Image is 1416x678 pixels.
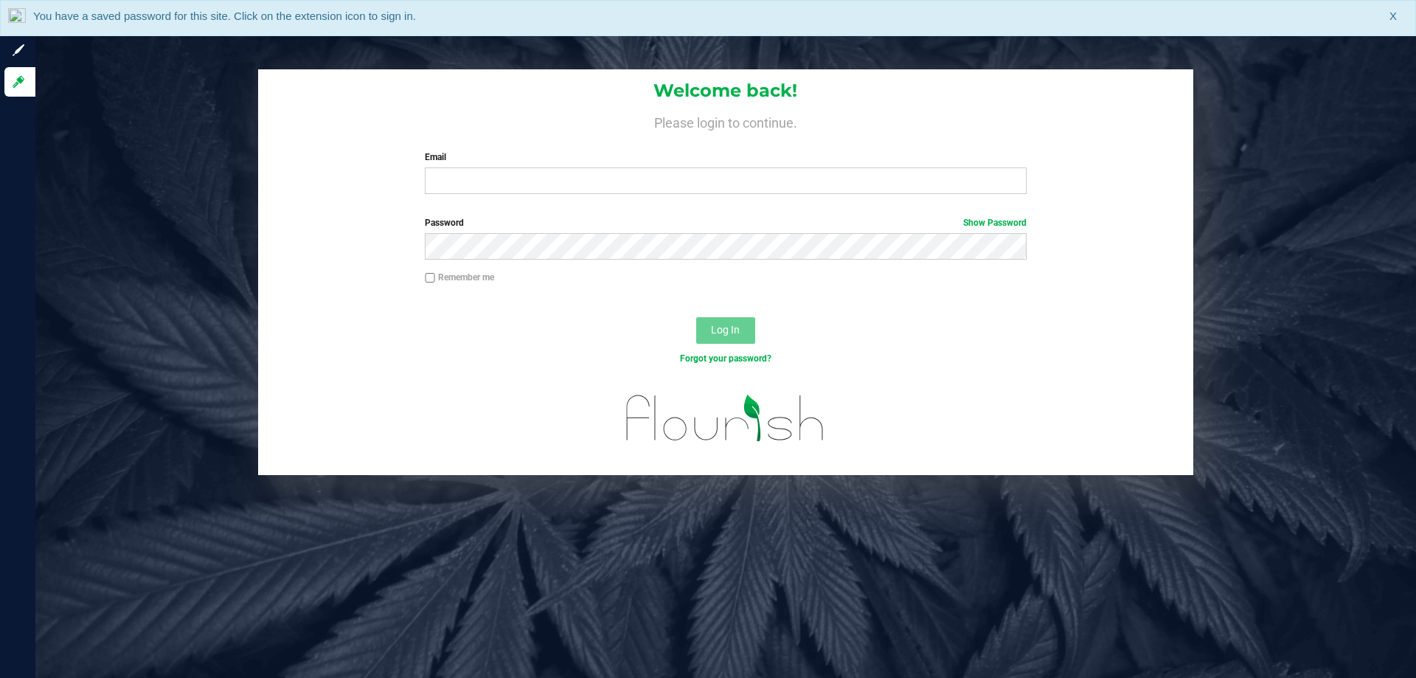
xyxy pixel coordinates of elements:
inline-svg: Log in [11,75,26,89]
span: X [1389,8,1397,25]
inline-svg: Sign up [11,43,26,58]
button: Log In [696,317,755,344]
a: Show Password [963,218,1027,228]
img: flourish_logo.svg [608,381,842,456]
h1: Welcome back! [258,81,1193,100]
h4: Please login to continue. [258,112,1193,130]
span: You have a saved password for this site. Click on the extension icon to sign in. [33,10,416,22]
a: Forgot your password? [680,353,771,364]
label: Email [425,151,1026,164]
span: Log In [711,324,740,336]
span: Password [425,218,464,228]
img: notLoggedInIcon.png [8,8,26,28]
input: Remember me [425,273,435,283]
label: Remember me [425,271,494,284]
